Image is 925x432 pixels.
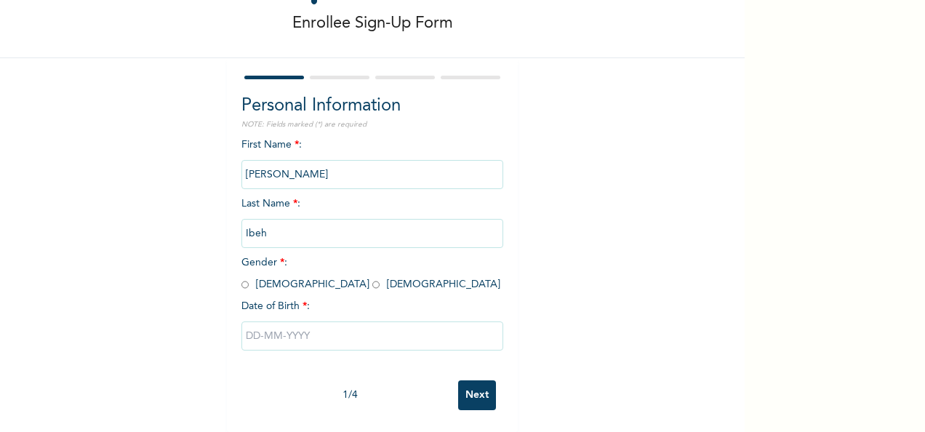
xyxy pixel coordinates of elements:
[241,299,310,314] span: Date of Birth :
[241,119,503,130] p: NOTE: Fields marked (*) are required
[241,199,503,239] span: Last Name :
[292,12,453,36] p: Enrollee Sign-Up Form
[241,93,503,119] h2: Personal Information
[241,257,500,289] span: Gender : [DEMOGRAPHIC_DATA] [DEMOGRAPHIC_DATA]
[241,321,503,351] input: DD-MM-YYYY
[458,380,496,410] input: Next
[241,160,503,189] input: Enter your first name
[241,219,503,248] input: Enter your last name
[241,140,503,180] span: First Name :
[241,388,458,403] div: 1 / 4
